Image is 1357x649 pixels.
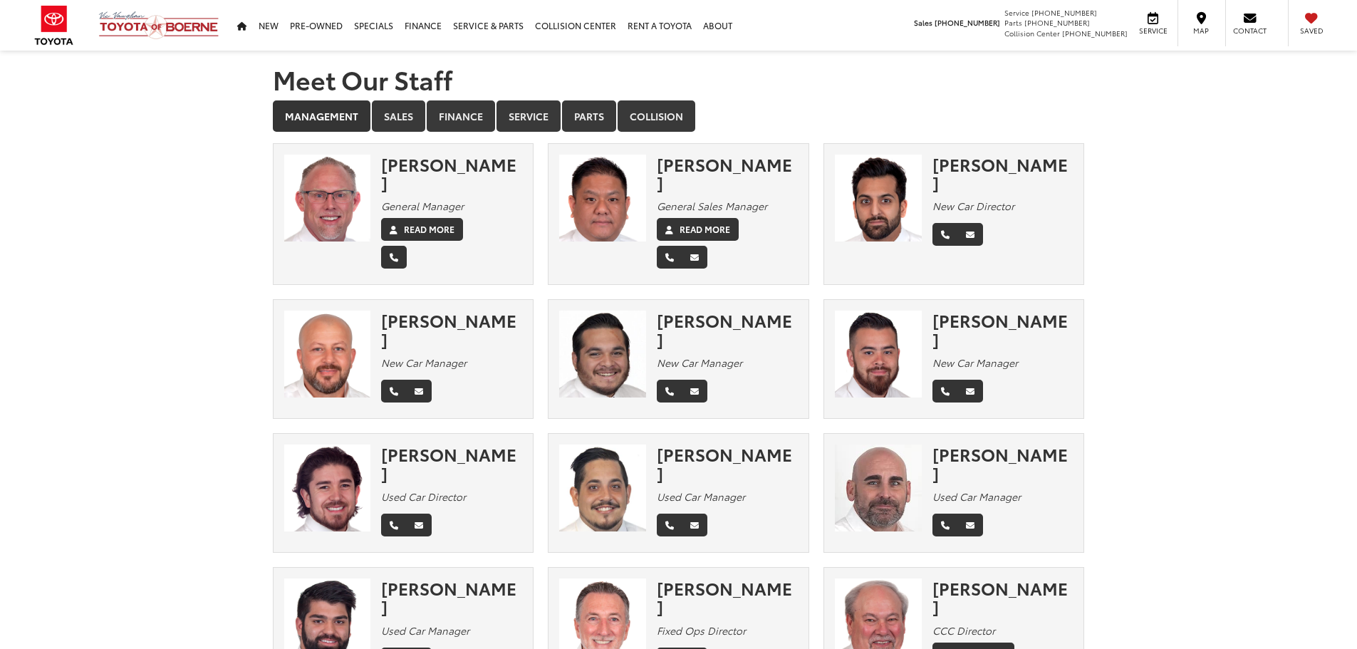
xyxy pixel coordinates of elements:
[657,578,798,616] div: [PERSON_NAME]
[381,578,522,616] div: [PERSON_NAME]
[932,489,1021,504] em: Used Car Manager
[657,199,767,213] em: General Sales Manager
[932,514,958,536] a: Phone
[835,445,922,531] img: Gregg Dickey
[932,445,1073,482] div: [PERSON_NAME]
[914,17,932,28] span: Sales
[1233,26,1267,36] span: Contact
[680,223,730,236] label: Read More
[657,155,798,192] div: [PERSON_NAME]
[657,489,745,504] em: Used Car Manager
[406,514,432,536] a: Email
[381,155,522,192] div: [PERSON_NAME]
[835,155,922,242] img: Aman Shiekh
[381,355,467,370] em: New Car Manager
[682,514,707,536] a: Email
[957,514,983,536] a: Email
[284,155,371,242] img: Chris Franklin
[1137,26,1169,36] span: Service
[1062,28,1128,38] span: [PHONE_NUMBER]
[406,380,432,403] a: Email
[657,445,798,482] div: [PERSON_NAME]
[559,311,646,398] img: Jerry Gomez
[381,311,522,348] div: [PERSON_NAME]
[657,514,682,536] a: Phone
[932,223,958,246] a: Phone
[932,380,958,403] a: Phone
[404,223,454,236] label: Read More
[381,218,463,241] a: Read More
[381,199,464,213] em: General Manager
[381,514,407,536] a: Phone
[98,11,219,40] img: Vic Vaughan Toyota of Boerne
[657,218,739,241] a: Read More
[932,578,1073,616] div: [PERSON_NAME]
[957,380,983,403] a: Email
[496,100,561,132] a: Service
[932,199,1014,213] em: New Car Director
[381,445,522,482] div: [PERSON_NAME]
[1024,17,1090,28] span: [PHONE_NUMBER]
[372,100,425,132] a: Sales
[657,311,798,348] div: [PERSON_NAME]
[657,623,746,638] em: Fixed Ops Director
[1004,7,1029,18] span: Service
[935,17,1000,28] span: [PHONE_NUMBER]
[932,623,995,638] em: CCC Director
[381,489,466,504] em: Used Car Director
[273,100,1085,133] div: Department Tabs
[682,380,707,403] a: Email
[932,155,1073,192] div: [PERSON_NAME]
[957,223,983,246] a: Email
[657,246,682,269] a: Phone
[657,355,742,370] em: New Car Manager
[932,355,1018,370] em: New Car Manager
[657,380,682,403] a: Phone
[932,311,1073,348] div: [PERSON_NAME]
[1031,7,1097,18] span: [PHONE_NUMBER]
[562,100,616,132] a: Parts
[835,311,922,398] img: Aaron Cooper
[381,380,407,403] a: Phone
[1185,26,1217,36] span: Map
[381,246,407,269] a: Phone
[273,65,1085,93] h1: Meet Our Staff
[427,100,495,132] a: Finance
[1004,28,1060,38] span: Collision Center
[1004,17,1022,28] span: Parts
[559,445,646,531] img: Larry Horn
[559,155,646,242] img: Tuan Tran
[381,623,469,638] em: Used Car Manager
[1296,26,1327,36] span: Saved
[618,100,695,132] a: Collision
[284,445,371,531] img: David Padilla
[273,100,370,132] a: Management
[284,311,371,398] img: Sam Abraham
[682,246,707,269] a: Email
